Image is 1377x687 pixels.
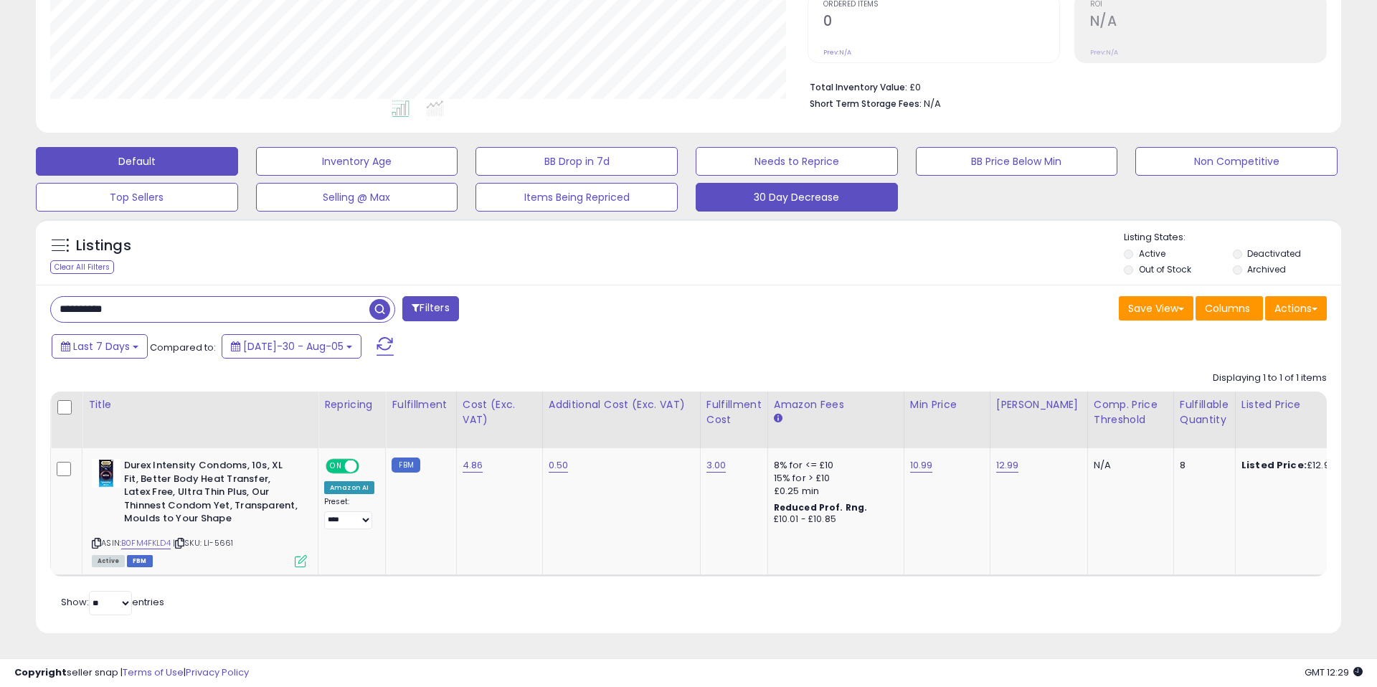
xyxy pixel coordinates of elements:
[774,472,893,485] div: 15% for > £10
[475,147,678,176] button: BB Drop in 7d
[61,595,164,609] span: Show: entries
[1139,247,1165,260] label: Active
[402,296,458,321] button: Filters
[256,147,458,176] button: Inventory Age
[823,1,1059,9] span: Ordered Items
[1247,263,1286,275] label: Archived
[774,485,893,498] div: £0.25 min
[124,459,298,529] b: Durex Intensity Condoms, 10s, XL Fit, Better Body Heat Transfer, Latex Free, Ultra Thin Plus, Our...
[774,513,893,526] div: £10.01 - £10.85
[14,666,249,680] div: seller snap | |
[463,397,536,427] div: Cost (Exc. VAT)
[1135,147,1338,176] button: Non Competitive
[810,81,907,93] b: Total Inventory Value:
[150,341,216,354] span: Compared to:
[92,459,307,565] div: ASIN:
[1090,13,1326,32] h2: N/A
[774,397,898,412] div: Amazon Fees
[696,147,898,176] button: Needs to Reprice
[88,397,312,412] div: Title
[36,183,238,212] button: Top Sellers
[92,459,120,488] img: 41kbdUQDg0L._SL40_.jpg
[243,339,344,354] span: [DATE]-30 - Aug-05
[1305,665,1363,679] span: 2025-08-13 12:29 GMT
[910,458,933,473] a: 10.99
[50,260,114,274] div: Clear All Filters
[1241,397,1366,412] div: Listed Price
[327,460,345,473] span: ON
[696,183,898,212] button: 30 Day Decrease
[222,334,361,359] button: [DATE]-30 - Aug-05
[1090,48,1118,57] small: Prev: N/A
[324,497,374,529] div: Preset:
[256,183,458,212] button: Selling @ Max
[52,334,148,359] button: Last 7 Days
[1196,296,1263,321] button: Columns
[392,397,450,412] div: Fulfillment
[706,397,762,427] div: Fulfillment Cost
[706,458,727,473] a: 3.00
[36,147,238,176] button: Default
[1119,296,1193,321] button: Save View
[1247,247,1301,260] label: Deactivated
[810,98,922,110] b: Short Term Storage Fees:
[910,397,984,412] div: Min Price
[1094,459,1163,472] div: N/A
[823,13,1059,32] h2: 0
[123,665,184,679] a: Terms of Use
[1241,458,1307,472] b: Listed Price:
[996,458,1019,473] a: 12.99
[14,665,67,679] strong: Copyright
[186,665,249,679] a: Privacy Policy
[810,77,1316,95] li: £0
[173,537,233,549] span: | SKU: LI-5661
[324,397,379,412] div: Repricing
[73,339,130,354] span: Last 7 Days
[996,397,1082,412] div: [PERSON_NAME]
[549,458,569,473] a: 0.50
[463,458,483,473] a: 4.86
[392,458,420,473] small: FBM
[1241,459,1361,472] div: £12.99
[1094,397,1168,427] div: Comp. Price Threshold
[924,97,941,110] span: N/A
[774,501,868,513] b: Reduced Prof. Rng.
[1139,263,1191,275] label: Out of Stock
[324,481,374,494] div: Amazon AI
[92,555,125,567] span: All listings currently available for purchase on Amazon
[774,459,893,472] div: 8% for <= £10
[76,236,131,256] h5: Listings
[549,397,694,412] div: Additional Cost (Exc. VAT)
[127,555,153,567] span: FBM
[1265,296,1327,321] button: Actions
[916,147,1118,176] button: BB Price Below Min
[1090,1,1326,9] span: ROI
[1180,459,1224,472] div: 8
[1180,397,1229,427] div: Fulfillable Quantity
[1124,231,1340,245] p: Listing States:
[1205,301,1250,316] span: Columns
[774,412,782,425] small: Amazon Fees.
[121,537,171,549] a: B0FM4FKLD4
[1213,371,1327,385] div: Displaying 1 to 1 of 1 items
[357,460,380,473] span: OFF
[475,183,678,212] button: Items Being Repriced
[823,48,851,57] small: Prev: N/A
